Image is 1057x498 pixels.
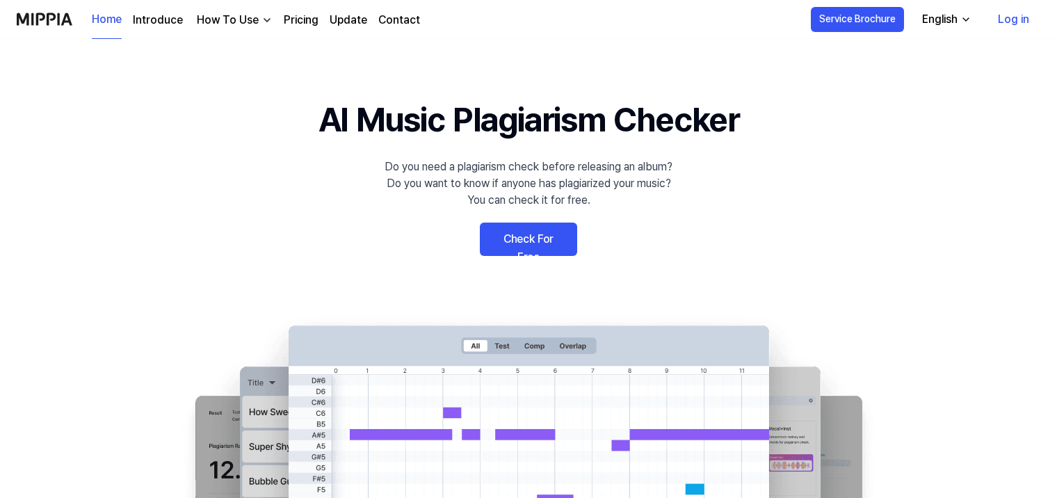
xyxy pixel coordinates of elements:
[194,12,261,29] div: How To Use
[811,7,904,32] button: Service Brochure
[378,12,420,29] a: Contact
[919,11,960,28] div: English
[133,12,183,29] a: Introduce
[318,95,739,145] h1: AI Music Plagiarism Checker
[330,12,367,29] a: Update
[284,12,318,29] a: Pricing
[194,12,273,29] button: How To Use
[261,15,273,26] img: down
[480,223,577,256] a: Check For Free
[92,1,122,39] a: Home
[385,159,672,209] div: Do you need a plagiarism check before releasing an album? Do you want to know if anyone has plagi...
[911,6,980,33] button: English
